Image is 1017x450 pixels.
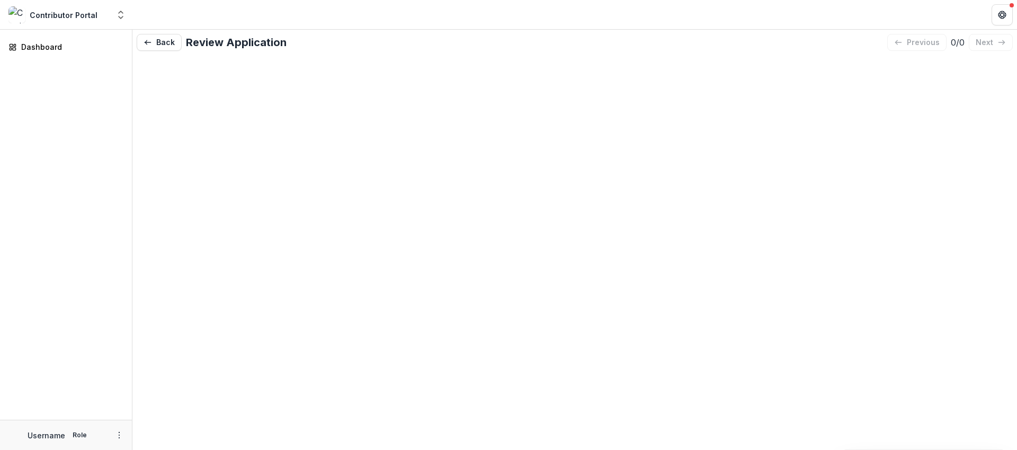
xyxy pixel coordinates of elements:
[969,34,1013,51] button: next
[8,6,25,23] img: Contributor Portal
[113,4,128,25] button: Open entity switcher
[137,34,182,51] button: Back
[907,38,940,47] p: previous
[113,429,126,442] button: More
[976,38,993,47] p: next
[186,36,287,49] h2: Review Application
[951,36,965,49] p: 0 / 0
[28,430,65,441] p: Username
[21,41,119,52] div: Dashboard
[4,38,128,56] a: Dashboard
[30,10,97,21] div: Contributor Portal
[992,4,1013,25] button: Get Help
[69,430,90,440] p: Role
[887,34,947,51] button: previous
